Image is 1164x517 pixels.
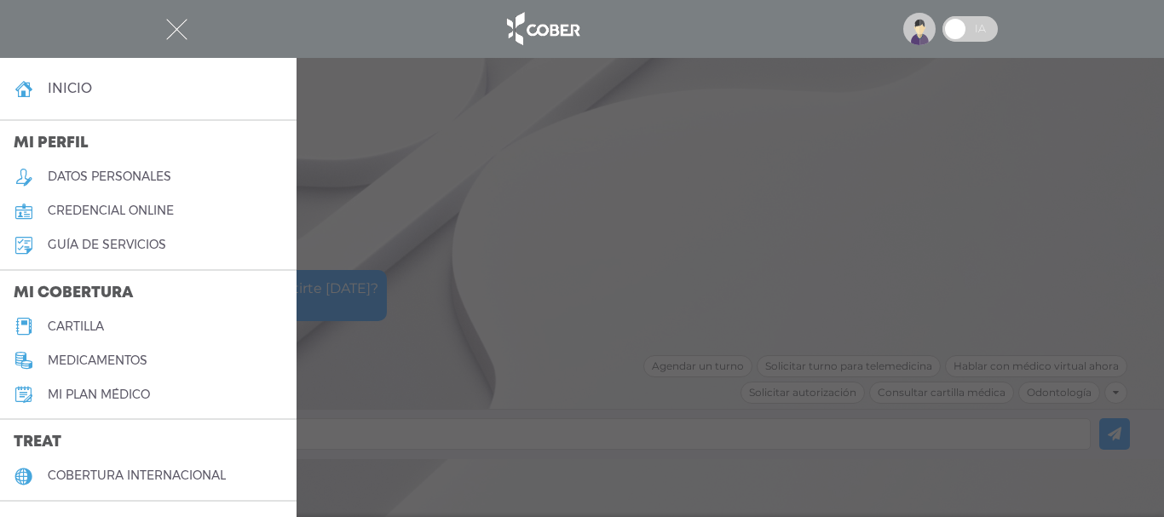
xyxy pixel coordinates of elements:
[498,9,587,49] img: logo_cober_home-white.png
[903,13,936,45] img: profile-placeholder.svg
[48,319,104,334] h5: cartilla
[48,169,171,184] h5: datos personales
[48,388,150,402] h5: Mi plan médico
[48,80,92,96] h4: inicio
[48,353,147,368] h5: medicamentos
[166,19,187,40] img: Cober_menu-close-white.svg
[48,468,226,483] h5: cobertura internacional
[48,204,174,218] h5: credencial online
[48,238,166,252] h5: guía de servicios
